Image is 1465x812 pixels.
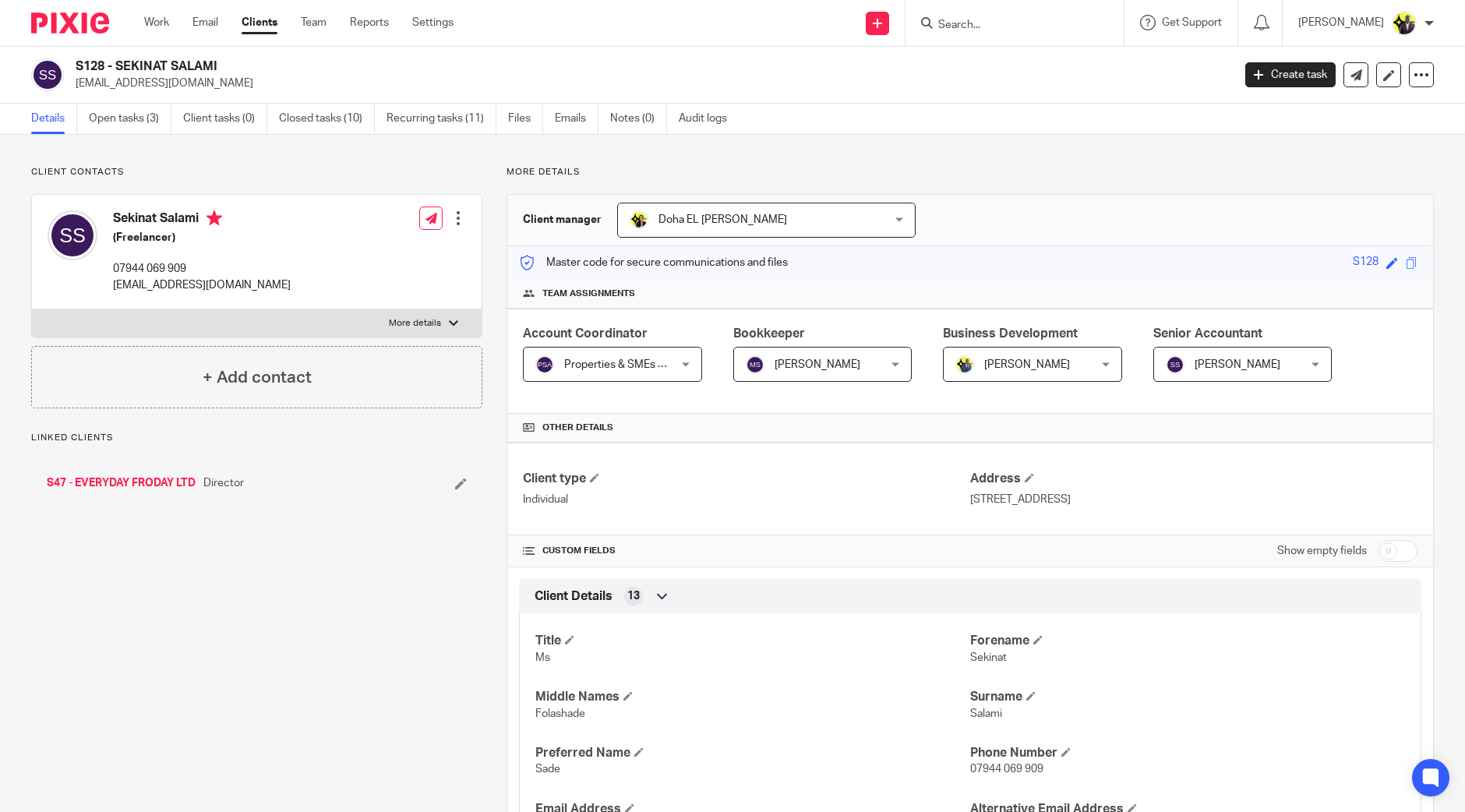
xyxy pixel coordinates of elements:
a: Create task [1245,62,1336,87]
a: S47 - EVERYDAY FRODAY LTD [47,475,196,491]
p: [EMAIL_ADDRESS][DOMAIN_NAME] [113,277,291,293]
a: Clients [242,15,277,30]
p: Master code for secure communications and files [519,255,788,270]
span: 07944 069 909 [970,764,1043,775]
h3: Client manager [523,212,602,228]
p: Individual [523,492,970,507]
a: Notes (0) [610,104,667,134]
a: Work [144,15,169,30]
h4: Surname [970,689,1405,705]
span: [PERSON_NAME] [984,359,1070,370]
a: Email [192,15,218,30]
a: Settings [412,15,454,30]
p: [EMAIL_ADDRESS][DOMAIN_NAME] [76,76,1222,91]
span: Director [203,475,244,491]
h4: Client type [523,471,970,487]
span: Sade [535,764,560,775]
p: 07944 069 909 [113,261,291,277]
a: Client tasks (0) [183,104,267,134]
a: Audit logs [679,104,739,134]
img: svg%3E [48,210,97,260]
span: Business Development [943,327,1078,340]
input: Search [937,19,1077,33]
a: Team [301,15,327,30]
img: Yemi-Starbridge.jpg [1392,11,1417,36]
h2: S128 - SEKINAT SALAMI [76,58,993,75]
h4: CUSTOM FIELDS [523,545,970,557]
h4: Title [535,633,970,649]
p: Client contacts [31,166,482,178]
img: svg%3E [31,58,64,91]
a: Reports [350,15,389,30]
h4: Sekinat Salami [113,210,291,230]
p: More details [507,166,1434,178]
a: Details [31,104,77,134]
div: S128 [1353,254,1379,272]
img: Pixie [31,12,109,34]
h4: Forename [970,633,1405,649]
span: [PERSON_NAME] [775,359,860,370]
p: [STREET_ADDRESS] [970,492,1417,507]
a: Closed tasks (10) [279,104,375,134]
p: Linked clients [31,432,482,444]
span: 13 [627,588,640,604]
span: Salami [970,708,1002,719]
i: Primary [207,210,222,226]
span: [PERSON_NAME] [1195,359,1280,370]
span: Senior Accountant [1153,327,1262,340]
h5: (Freelancer) [113,230,291,245]
h4: + Add contact [203,365,312,390]
span: Folashade [535,708,585,719]
span: Client Details [535,588,612,605]
h4: Middle Names [535,689,970,705]
img: svg%3E [1166,355,1184,374]
h4: Preferred Name [535,745,970,761]
a: Recurring tasks (11) [387,104,496,134]
label: Show empty fields [1277,543,1367,559]
span: Sekinat [970,652,1007,663]
h4: Phone Number [970,745,1405,761]
img: svg%3E [746,355,764,374]
span: Get Support [1162,17,1222,28]
a: Open tasks (3) [89,104,171,134]
span: Bookkeeper [733,327,805,340]
span: Doha EL [PERSON_NAME] [658,214,787,225]
span: Ms [535,652,550,663]
img: svg%3E [535,355,554,374]
span: Other details [542,422,613,434]
span: Properties & SMEs - AC [564,359,679,370]
h4: Address [970,471,1417,487]
img: Dennis-Starbridge.jpg [955,355,974,374]
span: Team assignments [542,288,635,300]
p: More details [389,317,441,330]
a: Emails [555,104,598,134]
a: Files [508,104,543,134]
p: [PERSON_NAME] [1298,15,1384,30]
img: Doha-Starbridge.jpg [630,210,648,229]
span: Account Coordinator [523,327,648,340]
